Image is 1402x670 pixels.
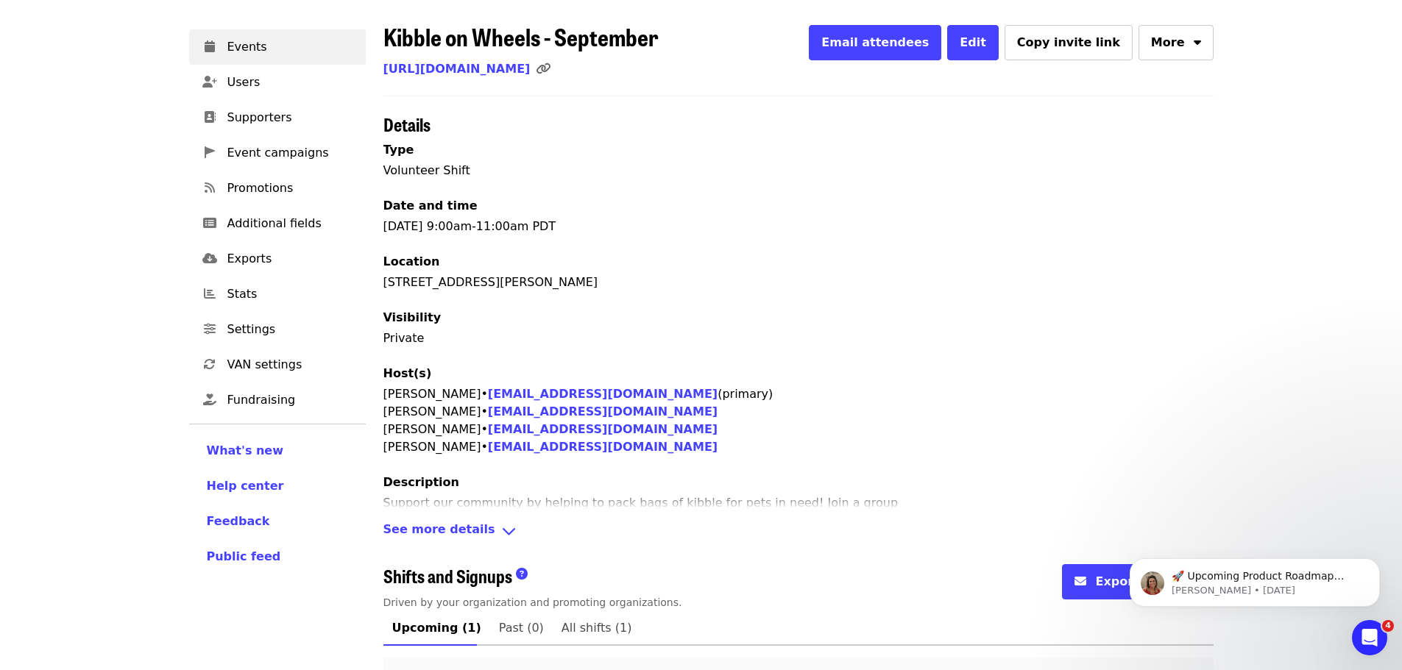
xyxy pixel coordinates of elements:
[383,19,659,54] span: Kibble on Wheels - September
[516,567,528,581] i: question-circle icon
[383,494,899,547] p: Support our community by helping to pack bags of kibble for pets in need! Join a group of volunte...
[562,618,632,638] span: All shifts (1)
[1194,33,1201,47] i: sort-down icon
[189,347,366,382] a: VAN settings
[383,62,531,76] a: [URL][DOMAIN_NAME]
[383,254,440,268] span: Location
[383,366,432,380] span: Host(s)
[204,322,216,336] i: sliders-h icon
[207,477,348,495] a: Help center
[553,610,641,646] a: All shifts (1)
[204,110,216,124] i: address-book icon
[227,74,354,91] span: Users
[1151,34,1185,51] span: More
[383,475,459,489] span: Description
[383,521,495,542] span: See more details
[383,111,431,137] span: Details
[1017,35,1120,49] span: Copy invite link
[205,40,215,54] i: calendar icon
[189,171,366,206] a: Promotions
[204,357,216,371] i: sync icon
[189,206,366,241] a: Additional fields
[536,62,559,76] span: Click to copy link!
[1074,574,1086,588] i: envelope icon
[227,250,354,268] span: Exports
[189,382,366,418] a: Fundraising
[202,75,217,89] i: user-plus icon
[207,442,348,460] a: What's new
[488,422,718,436] a: [EMAIL_ADDRESS][DOMAIN_NAME]
[207,479,284,493] span: Help center
[227,144,354,162] span: Event campaigns
[383,141,1214,509] div: [DATE] 9:00am-11:00am PDT
[205,181,215,195] i: rss icon
[383,387,773,454] span: [PERSON_NAME] • (primary) [PERSON_NAME] • [PERSON_NAME] • [PERSON_NAME] •
[189,65,366,100] a: Users
[1062,564,1207,599] button: envelope iconExport signups
[189,135,366,171] a: Event campaigns
[227,179,354,197] span: Promotions
[383,163,470,177] span: Volunteer Shift
[189,100,366,135] a: Supporters
[227,356,354,374] span: VAN settings
[383,199,478,213] span: Date and time
[207,549,281,563] span: Public feed
[383,274,1214,291] div: [STREET_ADDRESS][PERSON_NAME]
[499,618,544,638] span: Past (0)
[501,521,517,542] i: angle-down icon
[202,252,217,265] i: cloud-download icon
[383,329,1214,347] p: Private
[207,443,284,457] span: What's new
[821,35,929,49] span: Email attendees
[960,35,986,49] span: Edit
[227,391,354,409] span: Fundraising
[203,216,216,230] i: list-alt icon
[536,62,550,76] i: link icon
[189,277,366,312] a: Stats
[1352,620,1387,655] iframe: Intercom live chat
[947,25,999,60] button: Edit
[207,513,270,530] button: Feedback
[488,387,718,401] a: [EMAIL_ADDRESS][DOMAIN_NAME]
[488,405,718,418] a: [EMAIL_ADDRESS][DOMAIN_NAME]
[383,310,442,324] span: Visibility
[227,109,354,126] span: Supporters
[189,241,366,277] a: Exports
[207,548,348,566] a: Public feed
[1005,25,1133,60] button: Copy invite link
[392,618,481,638] span: Upcoming (1)
[383,143,414,157] span: Type
[205,146,215,160] i: pennant icon
[383,563,512,588] span: Shifts and Signups
[203,393,216,407] i: hand-holding-heart icon
[227,215,354,232] span: Additional fields
[488,440,718,454] a: [EMAIL_ADDRESS][DOMAIN_NAME]
[1382,620,1394,632] span: 4
[227,321,354,338] span: Settings
[189,312,366,347] a: Settings
[383,521,1214,542] div: See more detailsangle-down icon
[227,38,354,56] span: Events
[383,596,682,608] span: Driven by your organization and promoting organizations.
[1108,527,1402,630] iframe: Intercom notifications message
[490,610,553,646] a: Past (0)
[383,610,490,646] a: Upcoming (1)
[809,25,941,60] button: Email attendees
[227,285,354,303] span: Stats
[1139,25,1214,60] button: More
[204,287,216,301] i: chart-bar icon
[189,29,366,65] a: Events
